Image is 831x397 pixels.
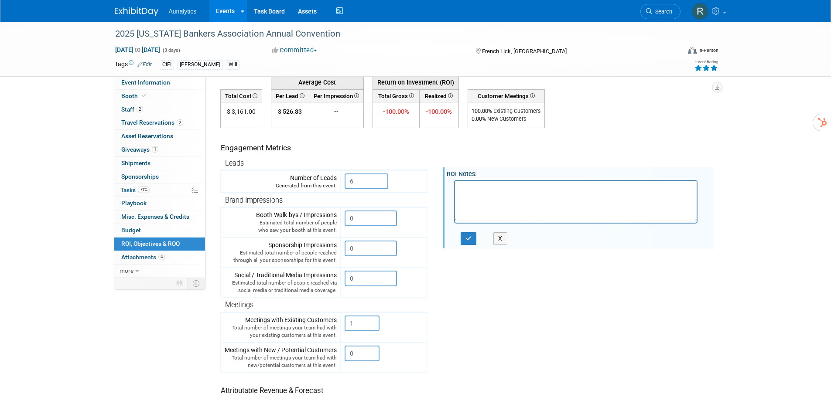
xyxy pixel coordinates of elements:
td: Toggle Event Tabs [187,278,205,289]
div: In-Person [698,47,718,54]
span: Budget [121,227,141,234]
span: Tasks [120,187,150,193]
div: Event Rating [694,60,718,64]
a: Shipments [114,157,205,170]
span: French Lick, [GEOGRAPHIC_DATA] [482,48,567,54]
th: Realized [420,89,458,102]
span: -100.00% [426,108,452,115]
div: Social / Traditional Media Impressions [225,271,337,294]
iframe: Rich Text Area [455,181,697,219]
div: Engagement Metrics [221,143,424,153]
span: -- [334,108,339,115]
span: (3 days) [162,48,180,53]
a: Edit [137,61,152,68]
a: Sponsorships [114,170,205,183]
span: 4 [158,254,165,260]
a: Event Information [114,76,205,89]
span: 1 [152,146,158,153]
div: Booth Walk-bys / Impressions [225,210,337,234]
span: 2 [137,106,143,112]
div: % [472,115,541,123]
th: Return on Investment (ROI) [373,75,458,89]
a: Asset Reservations [114,130,205,143]
img: Ryan Wilson [692,3,708,20]
div: [PERSON_NAME] [177,60,223,69]
a: ROI, Objectives & ROO [114,238,205,251]
span: New Customers [486,115,527,122]
span: 100.00 [472,108,488,114]
span: Staff [121,106,143,113]
th: Average Cost [271,75,363,89]
div: Estimated total number of people who saw your booth at this event. [225,219,337,234]
a: Attachments4 [114,251,205,264]
i: Booth reservation complete [142,93,146,98]
span: Leads [225,159,244,167]
div: 2025 [US_STATE] Bankers Association Annual Convention [112,26,667,42]
div: Number of Leads [225,173,337,190]
span: Existing Customers [492,108,541,114]
span: Playbook [121,200,147,207]
button: X [493,232,507,245]
span: Meetings [225,301,253,309]
span: ROI, Objectives & ROO [121,240,180,247]
span: Shipments [121,159,150,166]
div: Estimated total number of people reached via social media or traditional media coverage. [225,279,337,294]
div: Event Format [629,45,719,58]
span: Aunalytics [169,8,197,15]
a: Playbook [114,197,205,210]
div: Attributable Revenue & Forecast [221,375,423,396]
span: Travel Reservations [121,119,183,126]
th: Per Lead [271,89,309,102]
span: 2 [177,119,183,126]
a: Booth [114,90,205,103]
span: [DATE] [DATE] [115,46,161,54]
img: Format-Inperson.png [688,47,697,54]
a: Misc. Expenses & Credits [114,210,205,224]
th: Total Cost [220,89,262,102]
button: Committed [269,46,321,55]
span: -100.00% [383,108,409,115]
span: Asset Reservations [121,132,173,139]
div: Total number of meetings your team had with new/potential customers at this event. [225,354,337,369]
span: Attachments [121,254,165,261]
div: Generated from this event. [225,182,337,190]
th: Customer Meetings [468,89,544,102]
a: Tasks71% [114,184,205,197]
img: ExhibitDay [115,7,158,16]
td: Tags [115,60,152,70]
span: Sponsorships [121,173,159,180]
a: more [114,265,205,278]
div: Meetings with New / Potential Customers [225,346,337,369]
div: Will [226,60,240,69]
span: Giveaways [121,146,158,153]
div: ROI Notes: [447,167,714,178]
a: Staff2 [114,103,205,116]
div: Total number of meetings your team had with your existing customers at this event. [225,324,337,339]
a: Travel Reservations2 [114,116,205,129]
th: Per Impression [309,89,363,102]
div: Sponsorship Impressions [225,241,337,264]
span: $ 526.83 [278,108,302,115]
td: $ 3,161.00 [220,102,262,128]
span: to [133,46,142,53]
span: Search [652,8,672,15]
a: Budget [114,224,205,237]
th: Total Gross [373,89,420,102]
span: Brand Impressions [225,196,283,204]
span: 0.00 [472,115,482,122]
div: Estimated total number of people reached through all your sponsorships for this event. [225,249,337,264]
span: Misc. Expenses & Credits [121,213,189,220]
span: more [120,267,133,274]
div: Meetings with Existing Customers [225,316,337,339]
span: Booth [121,92,148,99]
a: Giveaways1 [114,143,205,156]
span: 71% [138,187,150,193]
span: Event Information [121,79,170,86]
td: Personalize Event Tab Strip [172,278,188,289]
a: Search [640,4,681,19]
div: % [472,107,541,115]
div: CIFI [160,60,174,69]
